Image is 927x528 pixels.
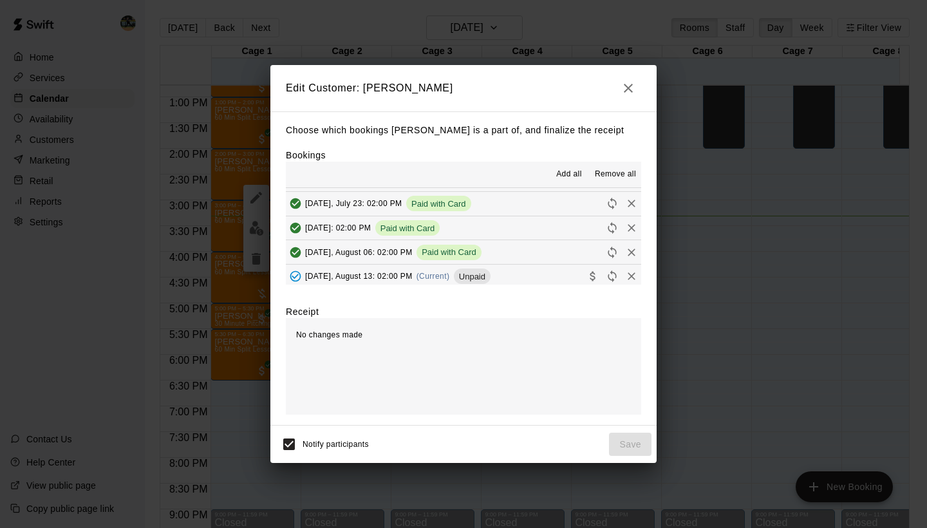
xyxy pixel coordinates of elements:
span: Reschedule [603,271,622,281]
button: Added - Collect Payment[DATE], August 13: 02:00 PM(Current)UnpaidCollect paymentRescheduleRemove [286,265,641,288]
span: Remove [622,223,641,232]
button: Added & Paid [286,243,305,262]
span: Paid with Card [375,223,440,233]
span: [DATE], July 23: 02:00 PM [305,199,402,208]
span: Remove [622,271,641,281]
button: Remove all [590,164,641,185]
span: Unpaid [454,272,491,281]
span: Notify participants [303,440,369,449]
button: Added - Collect Payment [286,267,305,286]
span: [DATE], August 13: 02:00 PM [305,272,413,281]
button: Added & Paid [286,218,305,238]
button: Added & Paid[DATE]: 02:00 PMPaid with CardRescheduleRemove [286,216,641,240]
h2: Edit Customer: [PERSON_NAME] [270,65,657,111]
span: Reschedule [603,223,622,232]
span: [DATE]: 02:00 PM [305,223,371,232]
span: Collect payment [583,271,603,281]
span: Remove [622,247,641,256]
span: No changes made [296,330,362,339]
span: Remove all [595,168,636,181]
span: Paid with Card [417,247,482,257]
label: Bookings [286,150,326,160]
span: Reschedule [603,247,622,256]
span: Add all [556,168,582,181]
p: Choose which bookings [PERSON_NAME] is a part of, and finalize the receipt [286,122,641,138]
label: Receipt [286,305,319,318]
span: [DATE], August 06: 02:00 PM [305,247,413,256]
button: Added & Paid[DATE], August 06: 02:00 PMPaid with CardRescheduleRemove [286,240,641,264]
button: Add all [548,164,590,185]
button: Added & Paid [286,194,305,213]
span: Paid with Card [406,199,471,209]
span: Remove [622,198,641,208]
span: Reschedule [603,198,622,208]
span: (Current) [417,272,450,281]
button: Added & Paid[DATE], July 23: 02:00 PMPaid with CardRescheduleRemove [286,192,641,216]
